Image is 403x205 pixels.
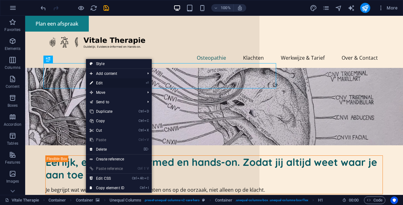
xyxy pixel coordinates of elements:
[6,84,20,89] p: Content
[349,196,359,204] span: 00 00
[48,196,66,204] span: Click to select. Double-click to edit
[4,122,21,127] p: Accordion
[367,196,383,204] span: Code
[5,46,21,51] p: Elements
[138,166,143,171] i: Ctrl
[364,196,385,204] button: Code
[5,160,20,165] p: Features
[144,196,200,204] span: . preset-unequal-columns-v2-care-hero
[211,4,234,12] button: 100%
[86,69,142,78] span: Add content
[335,4,342,12] i: Navigator
[76,196,94,204] span: Click to select. Double-click to edit
[86,88,142,97] span: Move
[353,198,354,202] span: :
[235,196,308,204] span: . unequal-columns-box .unequal-columns-box-flex
[144,147,149,151] i: ⌦
[361,4,369,12] i: Publish
[143,166,146,171] i: ⇧
[215,196,233,204] span: Click to select. Double-click to edit
[237,5,243,11] i: On resize automatically adjust zoom level to fit chosen device.
[378,5,398,11] span: More
[144,119,149,123] i: C
[375,3,400,13] button: More
[86,116,128,126] a: CtrlCCopy
[102,4,110,12] button: save
[96,198,99,202] i: This element contains a background
[77,4,85,12] button: Click here to leave preview mode and continue editing
[144,109,149,113] i: D
[139,128,144,132] i: Ctrl
[6,179,19,184] p: Images
[103,4,110,12] i: Save (Ctrl+S)
[86,174,128,183] a: CtrlAltCEdit CSS
[4,27,20,32] p: Favorites
[139,119,144,123] i: Ctrl
[86,135,128,145] a: CtrlVPaste
[146,81,149,85] i: ⏎
[86,183,128,193] a: CtrlICopy element ID
[7,141,18,146] p: Tables
[144,138,149,142] i: V
[132,176,137,180] i: Ctrl
[86,59,152,69] a: Style
[90,4,97,12] button: reload
[342,196,359,204] h6: Session time
[90,4,97,12] i: Reload page
[86,78,128,88] a: ⏎Edit
[322,4,330,12] i: Pages (Ctrl+Alt+S)
[144,176,149,180] i: C
[86,145,128,154] a: ⌦Delete
[48,196,323,204] nav: breadcrumb
[110,196,141,204] span: Click to select. Double-click to edit
[202,198,205,202] i: This element is a customizable preset
[86,126,128,135] a: CtrlXCut
[5,196,39,204] a: Click to cancel selection. Double-click to open Pages
[139,138,144,142] i: Ctrl
[137,176,144,180] i: Alt
[86,107,128,116] a: CtrlDDuplicate
[145,186,149,190] i: I
[144,128,149,132] i: X
[39,4,47,12] button: undo
[40,4,47,12] i: Undo: Move elements (Ctrl+Z)
[348,4,355,12] i: AI Writer
[5,65,20,70] p: Columns
[86,97,142,107] a: Send to
[390,196,398,204] button: Usercentrics
[139,109,144,113] i: Ctrl
[221,4,231,12] h6: 100%
[318,196,323,204] span: Click to select. Double-click to edit
[310,4,317,12] i: Design (Ctrl+Alt+Y)
[140,186,145,190] i: Ctrl
[310,4,317,12] button: design
[335,4,343,12] button: navigator
[147,166,149,171] i: V
[86,164,128,173] a: Ctrl⇧VPaste reference
[8,103,18,108] p: Boxes
[348,4,355,12] button: text_generator
[360,3,370,13] button: publish
[86,154,152,164] a: Create reference
[322,4,330,12] button: pages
